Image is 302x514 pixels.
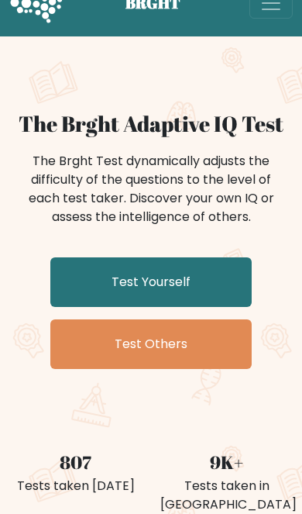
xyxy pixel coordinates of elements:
[9,450,142,477] div: 807
[50,319,252,369] a: Test Others
[160,477,293,514] div: Tests taken in [GEOGRAPHIC_DATA]
[50,257,252,307] a: Test Yourself
[19,152,283,226] div: The Brght Test dynamically adjusts the difficulty of the questions to the level of each test take...
[9,111,293,136] h1: The Brght Adaptive IQ Test
[160,450,293,477] div: 9K+
[9,477,142,495] div: Tests taken [DATE]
